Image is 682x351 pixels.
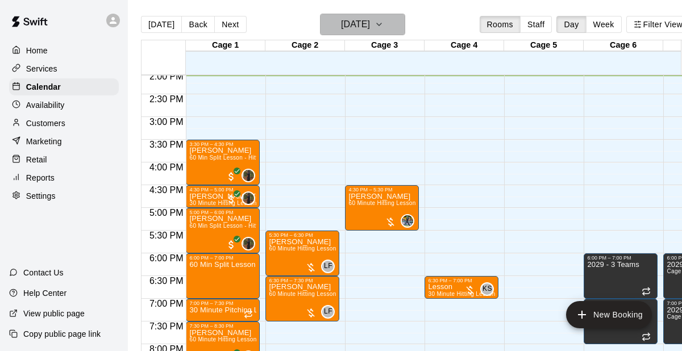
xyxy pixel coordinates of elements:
[189,200,256,206] span: 30 Minute Hitting Lesson
[504,40,584,51] div: Cage 5
[26,154,47,165] p: Retail
[520,16,552,33] button: Staff
[485,282,494,296] span: Kamron Smith
[584,253,658,299] div: 6:00 PM – 7:00 PM: 2029 - 3 Teams
[345,185,419,231] div: 4:30 PM – 5:30 PM: 60 Minute Hitting Lesson
[244,310,253,319] span: Recurring event
[402,215,413,227] img: Derek Wood
[265,40,345,51] div: Cage 2
[324,306,332,317] span: LF
[326,305,335,319] span: Logan Farrar
[186,185,260,208] div: 4:30 PM – 5:00 PM: Smith Anderson
[181,16,215,33] button: Back
[9,42,119,59] a: Home
[9,169,119,186] a: Reports
[326,260,335,273] span: Logan Farrar
[425,40,504,51] div: Cage 4
[26,63,57,74] p: Services
[141,16,182,33] button: [DATE]
[147,140,186,149] span: 3:30 PM
[26,136,62,147] p: Marketing
[23,308,85,319] p: View public page
[214,16,246,33] button: Next
[147,94,186,104] span: 2:30 PM
[186,40,265,51] div: Cage 1
[480,16,521,33] button: Rooms
[226,239,237,250] span: All customers have paid
[9,97,119,114] a: Availability
[147,185,186,195] span: 4:30 PM
[26,172,55,183] p: Reports
[147,299,186,308] span: 7:00 PM
[246,169,255,182] span: Mike Thatcher
[147,162,186,172] span: 4:00 PM
[26,81,61,93] p: Calendar
[586,16,622,33] button: Week
[556,16,586,33] button: Day
[642,287,651,296] span: Recurring event
[269,232,336,238] div: 5:30 PM – 6:30 PM
[321,305,335,319] div: Logan Farrar
[246,237,255,250] span: Mike Thatcher
[566,301,652,328] button: add
[483,283,492,295] span: KS
[226,194,237,205] span: All customers have paid
[428,278,495,283] div: 6:30 PM – 7:00 PM
[147,253,186,263] span: 6:00 PM
[405,214,414,228] span: Derek Wood
[189,154,289,161] span: 60 Min Split Lesson - Hitting/Pitching
[401,214,414,228] div: Derek Wood
[269,291,336,297] span: 60 Minute Hitting Lesson
[147,117,186,127] span: 3:00 PM
[242,191,255,205] div: Mike Thatcher
[189,141,256,147] div: 3:30 PM – 4:30 PM
[9,133,119,150] div: Marketing
[584,299,658,344] div: 7:00 PM – 8:00 PM: 2029 - 3 Teams
[9,151,119,168] a: Retail
[341,16,370,32] h6: [DATE]
[269,278,336,283] div: 6:30 PM – 7:30 PM
[265,276,339,321] div: 6:30 PM – 7:30 PM: Blake
[425,276,498,299] div: 6:30 PM – 7:00 PM: Lesson
[23,287,66,299] p: Help Center
[189,210,256,215] div: 5:00 PM – 6:00 PM
[9,78,119,95] a: Calendar
[348,187,415,193] div: 4:30 PM – 5:30 PM
[23,328,101,340] p: Copy public page link
[26,45,48,56] p: Home
[265,231,339,276] div: 5:30 PM – 6:30 PM: Trent
[189,187,256,193] div: 4:30 PM – 5:00 PM
[26,190,56,202] p: Settings
[226,171,237,182] span: All customers have paid
[186,253,260,299] div: 6:00 PM – 7:00 PM: 60 Min Split Lesson - Hitting/Pitching
[587,255,654,261] div: 6:00 PM – 7:00 PM
[9,115,119,132] a: Customers
[189,323,256,329] div: 7:30 PM – 8:30 PM
[321,260,335,273] div: Logan Farrar
[189,223,289,229] span: 60 Min Split Lesson - Hitting/Pitching
[186,140,260,185] div: 3:30 PM – 4:30 PM: Niko Svedruzic
[480,282,494,296] div: Kamron Smith
[345,40,425,51] div: Cage 3
[189,336,256,342] span: 60 Minute Hitting Lesson
[9,187,119,204] a: Settings
[324,261,332,272] span: LF
[269,245,336,252] span: 60 Minute Hitting Lesson
[147,276,186,286] span: 6:30 PM
[587,300,654,306] div: 7:00 PM – 8:00 PM
[246,191,255,205] span: Mike Thatcher
[9,60,119,77] a: Services
[189,300,256,306] div: 7:00 PM – 7:30 PM
[186,208,260,253] div: 5:00 PM – 6:00 PM: Jessica Koller
[26,118,65,129] p: Customers
[642,332,651,341] span: Recurring event
[147,321,186,331] span: 7:30 PM
[189,255,256,261] div: 6:00 PM – 7:00 PM
[243,238,254,249] img: Mike Thatcher
[147,72,186,81] span: 2:00 PM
